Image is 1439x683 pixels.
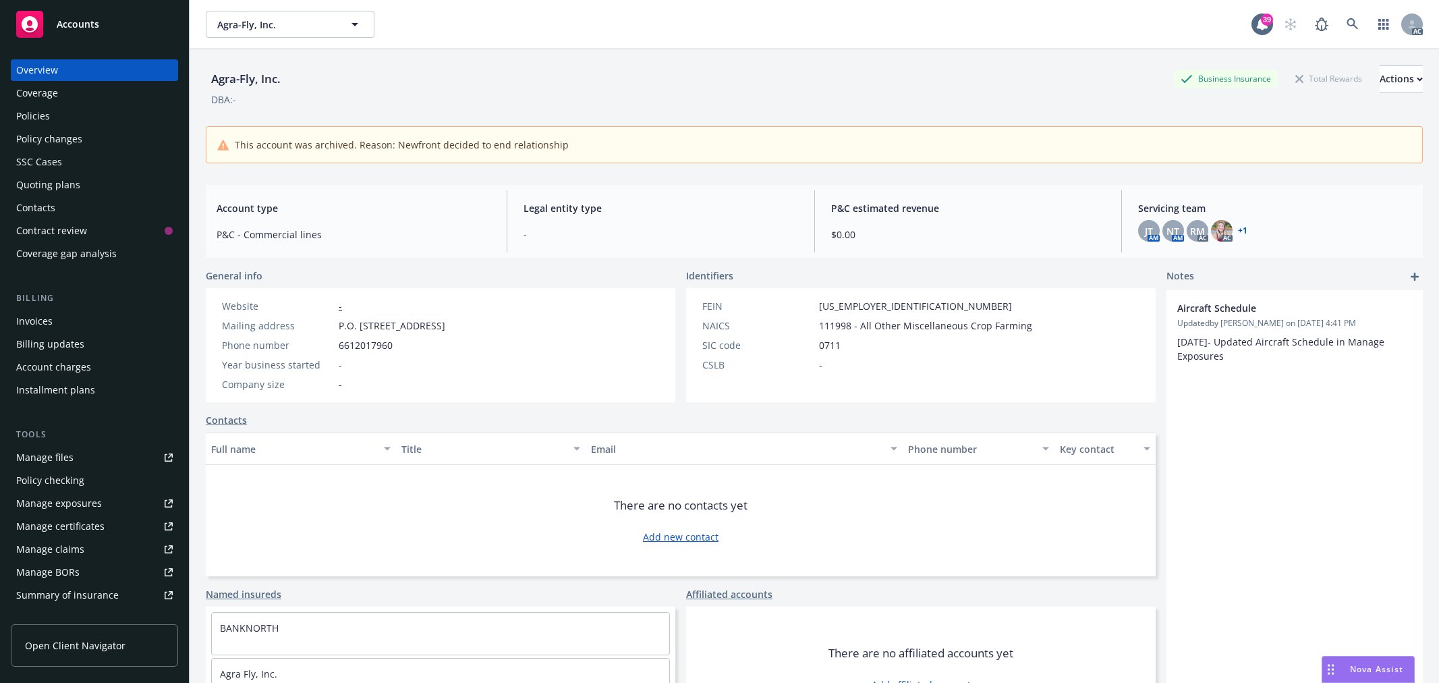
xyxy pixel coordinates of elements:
[16,562,80,583] div: Manage BORs
[11,428,178,441] div: Tools
[16,59,58,81] div: Overview
[908,442,1034,456] div: Phone number
[819,319,1032,333] span: 111998 - All Other Miscellaneous Crop Farming
[11,128,178,150] a: Policy changes
[828,645,1013,661] span: There are no affiliated accounts yet
[222,319,333,333] div: Mailing address
[16,243,117,265] div: Coverage gap analysis
[206,269,262,283] span: General info
[16,516,105,537] div: Manage certificates
[11,310,178,332] a: Invoices
[686,587,772,601] a: Affiliated accounts
[16,197,55,219] div: Contacts
[16,128,82,150] div: Policy changes
[339,377,342,391] span: -
[11,562,178,583] a: Manage BORs
[16,356,91,378] div: Account charges
[11,470,178,491] a: Policy checking
[1166,269,1194,285] span: Notes
[643,530,718,544] a: Add new contact
[702,319,814,333] div: NAICS
[1190,224,1205,238] span: RM
[11,220,178,242] a: Contract review
[11,174,178,196] a: Quoting plans
[524,201,797,215] span: Legal entity type
[591,442,882,456] div: Email
[211,442,376,456] div: Full name
[1380,66,1423,92] div: Actions
[1277,11,1304,38] a: Start snowing
[11,379,178,401] a: Installment plans
[1238,227,1247,235] a: +1
[16,333,84,355] div: Billing updates
[1138,201,1412,215] span: Servicing team
[686,269,733,283] span: Identifiers
[11,333,178,355] a: Billing updates
[903,433,1054,465] button: Phone number
[11,356,178,378] a: Account charges
[217,201,490,215] span: Account type
[831,227,1105,242] span: $0.00
[1322,657,1339,682] div: Drag to move
[702,338,814,352] div: SIC code
[217,18,334,32] span: Agra-Fly, Inc.
[1350,663,1403,675] span: Nova Assist
[1289,70,1369,87] div: Total Rewards
[16,310,53,332] div: Invoices
[16,584,119,606] div: Summary of insurance
[831,201,1105,215] span: P&C estimated revenue
[25,638,125,653] span: Open Client Navigator
[586,433,902,465] button: Email
[11,5,178,43] a: Accounts
[211,92,236,107] div: DBA: -
[1380,65,1423,92] button: Actions
[11,292,178,305] div: Billing
[57,19,99,30] span: Accounts
[1060,442,1135,456] div: Key contact
[16,493,102,514] div: Manage exposures
[217,227,490,242] span: P&C - Commercial lines
[16,220,87,242] div: Contract review
[222,299,333,313] div: Website
[339,300,342,312] a: -
[1322,656,1415,683] button: Nova Assist
[16,82,58,104] div: Coverage
[16,379,95,401] div: Installment plans
[206,413,247,427] a: Contacts
[614,497,747,514] span: There are no contacts yet
[1308,11,1335,38] a: Report a Bug
[16,470,84,491] div: Policy checking
[11,82,178,104] a: Coverage
[819,299,1012,313] span: [US_EMPLOYER_IDENTIFICATION_NUMBER]
[11,243,178,265] a: Coverage gap analysis
[16,105,50,127] div: Policies
[11,105,178,127] a: Policies
[11,151,178,173] a: SSC Cases
[11,493,178,514] a: Manage exposures
[1177,317,1412,329] span: Updated by [PERSON_NAME] on [DATE] 4:41 PM
[206,433,396,465] button: Full name
[206,587,281,601] a: Named insureds
[1145,224,1153,238] span: JT
[16,447,74,468] div: Manage files
[220,622,279,634] a: BANKNORTH
[16,539,84,560] div: Manage claims
[339,358,342,372] span: -
[1174,70,1278,87] div: Business Insurance
[702,299,814,313] div: FEIN
[235,138,569,152] span: This account was archived. Reason: Newfront decided to end relationship
[222,358,333,372] div: Year business started
[339,319,445,333] span: P.O. [STREET_ADDRESS]
[222,338,333,352] div: Phone number
[222,377,333,391] div: Company size
[819,358,822,372] span: -
[11,59,178,81] a: Overview
[819,338,841,352] span: 0711
[11,539,178,560] a: Manage claims
[339,338,393,352] span: 6612017960
[1211,220,1233,242] img: photo
[16,151,62,173] div: SSC Cases
[396,433,586,465] button: Title
[1177,301,1377,315] span: Aircraft Schedule
[11,584,178,606] a: Summary of insurance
